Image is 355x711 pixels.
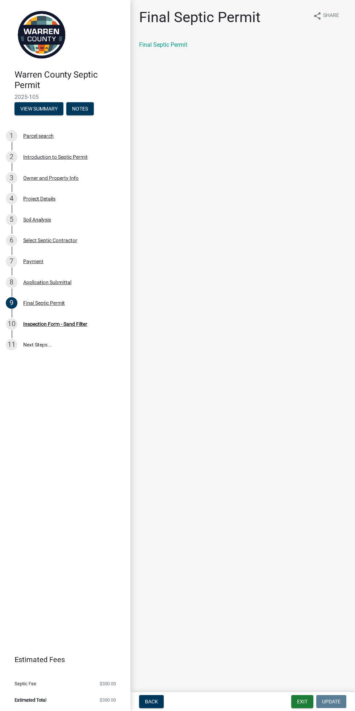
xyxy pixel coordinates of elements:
[23,133,54,138] div: Parcel search
[6,234,17,246] div: 6
[6,130,17,142] div: 1
[66,102,94,115] button: Notes
[6,652,119,667] a: Estimated Fees
[6,297,17,309] div: 9
[23,238,77,243] div: Select Septic Contractor
[6,151,17,163] div: 2
[14,70,125,91] h4: Warren County Septic Permit
[14,102,63,115] button: View Summary
[316,695,346,708] button: Update
[23,196,55,201] div: Project Details
[139,695,164,708] button: Back
[23,321,87,327] div: Inspection Form - Sand Filter
[14,681,36,686] span: Septic Fee
[6,318,17,330] div: 10
[23,175,79,180] div: Owner and Property Info
[100,698,116,702] span: $300.00
[23,154,88,159] div: Introduction to Septic Permit
[313,12,322,20] i: share
[323,12,339,20] span: Share
[23,217,51,222] div: Soil Analysis
[6,339,17,350] div: 11
[14,93,116,100] span: 2025-105
[6,276,17,288] div: 8
[23,300,65,305] div: Final Septic Permit
[100,681,116,686] span: $300.00
[23,280,71,285] div: Application Submittal
[66,106,94,112] wm-modal-confirm: Notes
[291,695,313,708] button: Exit
[14,8,69,62] img: Warren County, Iowa
[23,259,43,264] div: Payment
[322,699,341,704] span: Update
[6,214,17,225] div: 5
[6,193,17,204] div: 4
[14,698,46,702] span: Estimated Total
[6,172,17,184] div: 3
[139,41,187,48] a: Final Septic Permit
[307,9,345,23] button: shareShare
[145,699,158,704] span: Back
[6,255,17,267] div: 7
[139,9,260,26] h1: Final Septic Permit
[14,106,63,112] wm-modal-confirm: Summary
